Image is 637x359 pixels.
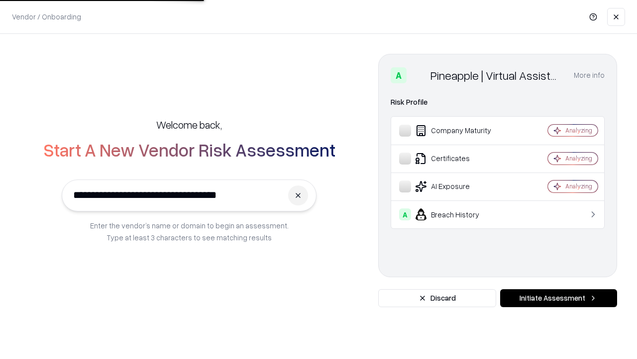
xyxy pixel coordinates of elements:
[411,67,426,83] img: Pineapple | Virtual Assistant Agency
[430,67,562,83] div: Pineapple | Virtual Assistant Agency
[12,11,81,22] p: Vendor / Onboarding
[378,289,496,307] button: Discard
[391,67,407,83] div: A
[399,208,411,220] div: A
[399,125,518,137] div: Company Maturity
[565,182,592,190] div: Analyzing
[399,180,518,192] div: AI Exposure
[399,153,518,165] div: Certificates
[399,208,518,220] div: Breach History
[391,96,605,108] div: Risk Profile
[43,140,335,160] h2: Start A New Vendor Risk Assessment
[500,289,617,307] button: Initiate Assessment
[565,154,592,163] div: Analyzing
[90,219,289,243] p: Enter the vendor’s name or domain to begin an assessment. Type at least 3 characters to see match...
[565,126,592,135] div: Analyzing
[574,66,605,84] button: More info
[156,118,222,132] h5: Welcome back,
